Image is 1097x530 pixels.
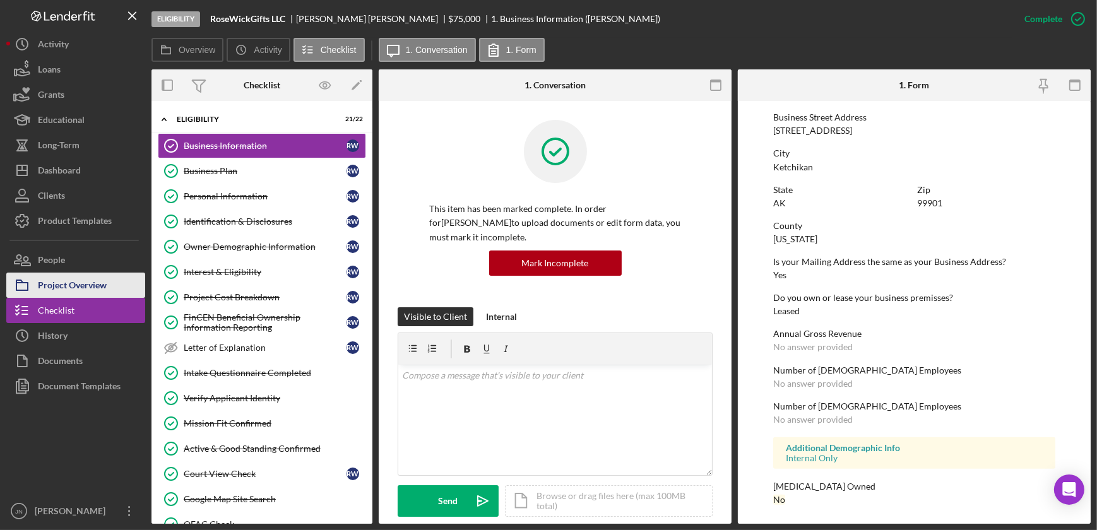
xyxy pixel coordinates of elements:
[184,368,365,378] div: Intake Questionnaire Completed
[773,306,800,316] div: Leased
[773,126,852,136] div: [STREET_ADDRESS]
[429,202,681,244] p: This item has been marked complete. In order for [PERSON_NAME] to upload documents or edit form d...
[1054,474,1084,505] div: Open Intercom Messenger
[32,498,114,527] div: [PERSON_NAME]
[158,411,366,436] a: Mission Fit Confirmed
[773,481,1055,492] div: [MEDICAL_DATA] Owned
[227,38,290,62] button: Activity
[177,115,331,123] div: Eligibility
[6,273,145,298] a: Project Overview
[184,191,347,201] div: Personal Information
[184,444,365,454] div: Active & Good Standing Confirmed
[773,198,786,208] div: AK
[184,242,347,252] div: Owner Demographic Information
[6,82,145,107] a: Grants
[158,386,366,411] a: Verify Applicant Identity
[773,257,1055,267] div: Is your Mailing Address the same as your Business Address?
[158,436,366,461] a: Active & Good Standing Confirmed
[347,316,359,329] div: R W
[15,508,23,515] text: JN
[38,57,61,85] div: Loans
[773,365,1055,375] div: Number of [DEMOGRAPHIC_DATA] Employees
[398,485,499,517] button: Send
[404,307,467,326] div: Visible to Client
[321,45,357,55] label: Checklist
[347,215,359,228] div: R W
[184,312,347,333] div: FinCEN Beneficial Ownership Information Reporting
[158,285,366,310] a: Project Cost BreakdownRW
[786,453,1043,463] div: Internal Only
[184,216,347,227] div: Identification & Disclosures
[379,38,476,62] button: 1. Conversation
[184,267,347,277] div: Interest & Eligibility
[6,57,145,82] button: Loans
[406,45,468,55] label: 1. Conversation
[449,13,481,24] span: $75,000
[210,14,285,24] b: RoseWickGifts LLC
[158,209,366,234] a: Identification & DisclosuresRW
[347,165,359,177] div: R W
[773,148,1055,158] div: City
[6,298,145,323] button: Checklist
[179,45,215,55] label: Overview
[479,38,545,62] button: 1. Form
[38,82,64,110] div: Grants
[38,374,121,402] div: Document Templates
[773,234,817,244] div: [US_STATE]
[773,293,1055,303] div: Do you own or lease your business premisses?
[398,307,473,326] button: Visible to Client
[6,374,145,399] button: Document Templates
[6,132,145,158] a: Long-Term
[158,133,366,158] a: Business InformationRW
[489,250,622,276] button: Mark Incomplete
[6,208,145,233] a: Product Templates
[38,247,65,276] div: People
[786,443,1043,453] div: Additional Demographic Info
[38,273,107,301] div: Project Overview
[347,341,359,354] div: R W
[158,461,366,486] a: Court View CheckRW
[6,107,145,132] button: Educational
[506,45,537,55] label: 1. Form
[347,266,359,278] div: R W
[38,158,81,186] div: Dashboard
[184,141,347,151] div: Business Information
[158,360,366,386] a: Intake Questionnaire Completed
[340,115,363,123] div: 21 / 22
[480,307,523,326] button: Internal
[773,185,911,195] div: State
[773,401,1055,411] div: Number of [DEMOGRAPHIC_DATA] Employees
[38,208,112,237] div: Product Templates
[158,486,366,512] a: Google Map Site Search
[6,247,145,273] a: People
[184,166,347,176] div: Business Plan
[773,112,1055,122] div: Business Street Address
[184,519,365,529] div: OFAC Check
[38,298,74,326] div: Checklist
[6,183,145,208] button: Clients
[244,80,280,90] div: Checklist
[6,323,145,348] button: History
[773,329,1055,339] div: Annual Gross Revenue
[158,335,366,360] a: Letter of ExplanationRW
[38,323,68,351] div: History
[294,38,365,62] button: Checklist
[38,132,80,161] div: Long-Term
[773,379,853,389] div: No answer provided
[773,342,853,352] div: No answer provided
[158,234,366,259] a: Owner Demographic InformationRW
[6,158,145,183] a: Dashboard
[6,498,145,524] button: JN[PERSON_NAME]
[773,495,785,505] div: No
[184,418,365,428] div: Mission Fit Confirmed
[773,221,1055,231] div: County
[1012,6,1091,32] button: Complete
[6,32,145,57] button: Activity
[1024,6,1062,32] div: Complete
[773,162,813,172] div: Ketchikan
[6,348,145,374] button: Documents
[184,343,347,353] div: Letter of Explanation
